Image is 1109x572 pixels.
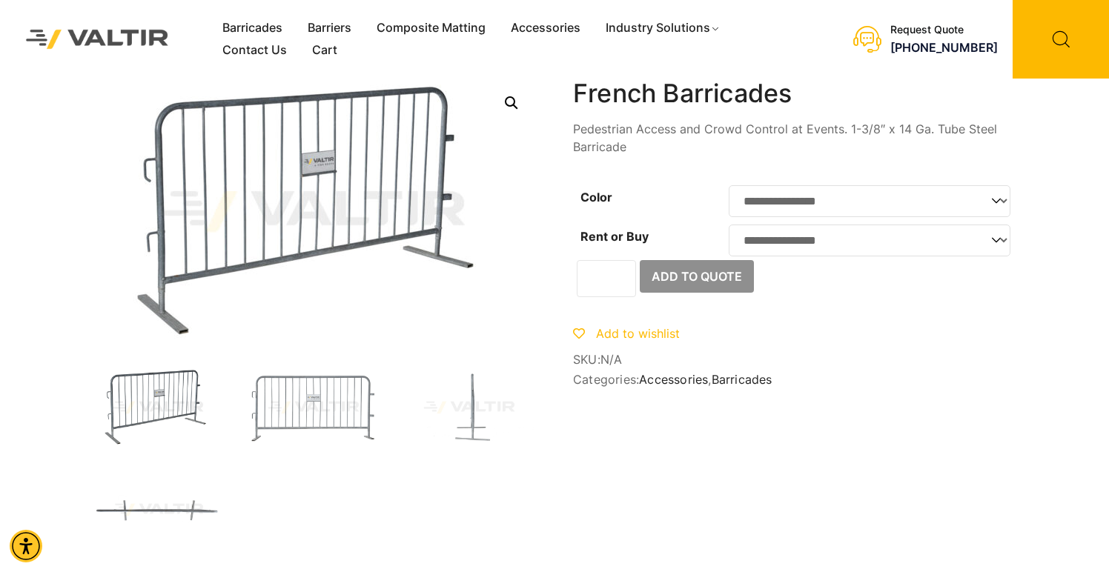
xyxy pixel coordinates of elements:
[577,260,636,297] input: Product quantity
[210,39,299,61] a: Contact Us
[295,17,364,39] a: Barriers
[580,229,649,244] label: Rent or Buy
[11,15,184,64] img: Valtir Rentals
[573,120,1018,156] p: Pedestrian Access and Crowd Control at Events. 1-3/8″ x 14 Ga. Tube Steel Barricade
[403,368,536,448] img: FrenchBar_Side.jpg
[573,353,1018,367] span: SKU:
[600,352,623,367] span: N/A
[210,17,295,39] a: Barricades
[498,90,525,116] a: 🔍
[593,17,733,39] a: Industry Solutions
[580,190,612,204] label: Color
[91,368,225,448] img: FrenchBar_3Q-1.jpg
[573,326,680,341] a: Add to wishlist
[364,17,498,39] a: Composite Matting
[890,40,998,55] a: [PHONE_NUMBER]
[573,373,1018,387] span: Categories: ,
[10,530,42,562] div: Accessibility Menu
[247,368,380,448] img: FrenchBar_Front-1.jpg
[299,39,350,61] a: Cart
[640,260,754,293] button: Add to Quote
[498,17,593,39] a: Accessories
[596,326,680,341] span: Add to wishlist
[890,24,998,36] div: Request Quote
[91,470,225,550] img: FrenchBar_Top.jpg
[573,79,1018,109] h1: French Barricades
[712,372,772,387] a: Barricades
[639,372,708,387] a: Accessories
